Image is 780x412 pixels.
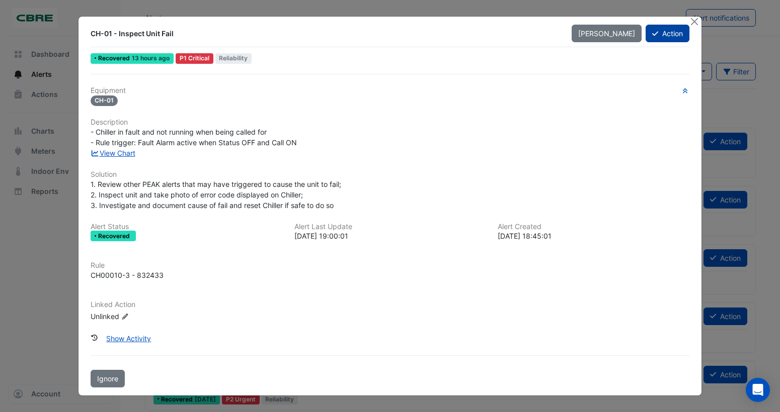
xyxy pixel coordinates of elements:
[121,313,129,321] fa-icon: Edit Linked Action
[91,370,125,387] button: Ignore
[572,25,642,42] button: [PERSON_NAME]
[176,53,213,64] div: P1 Critical
[215,53,252,64] span: Reliability
[498,223,689,231] h6: Alert Created
[91,86,689,95] h6: Equipment
[91,311,211,322] div: Unlinked
[91,300,689,309] h6: Linked Action
[91,223,282,231] h6: Alert Status
[578,29,635,38] span: [PERSON_NAME]
[91,180,343,210] span: 1. Review other PEAK alerts that may have triggered to cause the unit to fail; 2. Inspect unit an...
[100,330,158,347] button: Show Activity
[689,17,699,27] button: Close
[294,231,486,241] div: [DATE] 19:00:01
[91,29,560,39] div: CH-01 - Inspect Unit Fail
[91,118,689,127] h6: Description
[294,223,486,231] h6: Alert Last Update
[91,128,297,147] span: - Chiller in fault and not running when being called for - Rule trigger: Fault Alarm active when ...
[98,233,132,239] span: Recovered
[498,231,689,241] div: [DATE] 18:45:01
[91,170,689,179] h6: Solution
[132,54,170,62] span: Mon 15-Sep-2025 19:00 AEST
[97,374,118,383] span: Ignore
[91,95,118,106] span: CH-01
[98,55,132,61] span: Recovered
[91,270,164,280] div: CH00010-3 - 832433
[91,149,135,157] a: View Chart
[91,261,689,270] h6: Rule
[646,25,689,42] button: Action
[746,378,770,402] div: Open Intercom Messenger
